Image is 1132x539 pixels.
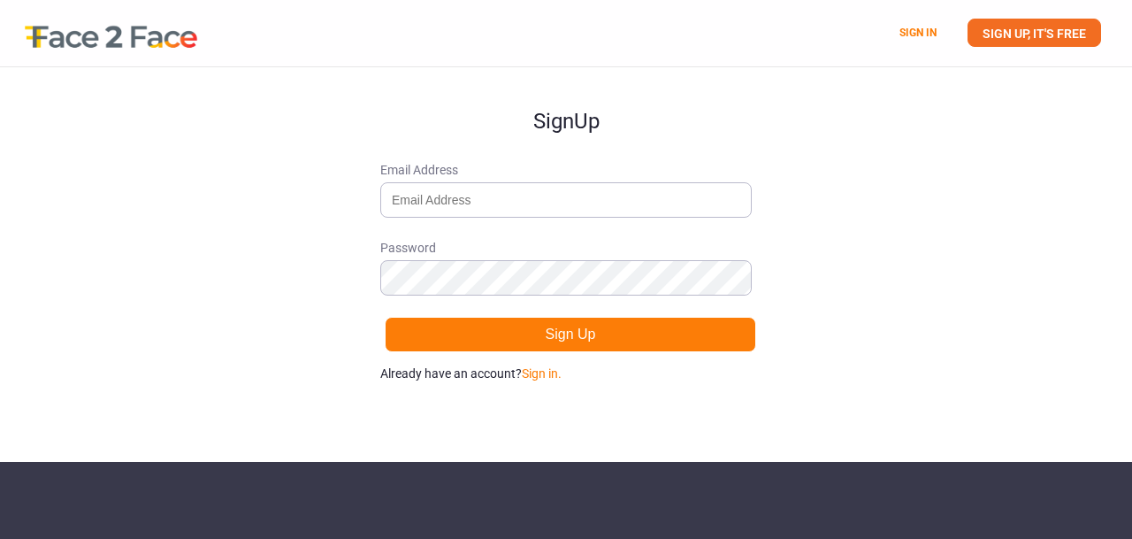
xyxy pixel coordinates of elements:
a: SIGN IN [899,27,937,39]
span: Password [380,239,752,257]
a: SIGN UP, IT'S FREE [968,19,1101,47]
p: Already have an account? [380,365,752,382]
input: Email Address [380,182,752,218]
a: Sign in. [522,366,562,381]
span: Email Address [380,161,752,179]
input: Password [380,260,752,296]
button: Sign Up [385,317,756,352]
h1: Sign Up [380,67,752,133]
